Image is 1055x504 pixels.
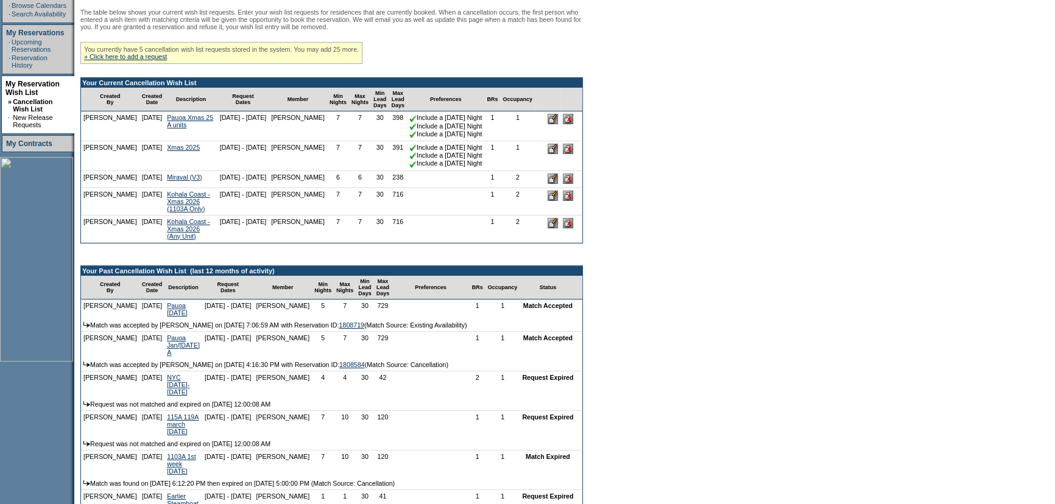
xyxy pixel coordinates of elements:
[470,299,485,319] td: 1
[501,141,535,171] td: 1
[84,53,167,60] a: » Click here to add a request
[349,111,371,141] td: 7
[548,218,558,228] input: Edit this Request
[485,371,520,398] td: 1
[327,171,349,188] td: 6
[12,38,51,53] a: Upcoming Reservations
[389,188,407,215] td: 716
[81,88,139,111] td: Created By
[312,411,334,438] td: 7
[81,477,582,490] td: Match was found on [DATE] 6:12:20 PM then expired on [DATE] 5:00:00 PM (Match Source: Cancellation)
[253,371,312,398] td: [PERSON_NAME]
[409,122,482,130] nobr: Include a [DATE] Night
[409,159,482,167] nobr: Include a [DATE] Night
[485,332,520,359] td: 1
[523,302,573,309] nobr: Match Accepted
[139,111,165,141] td: [DATE]
[522,413,573,421] nobr: Request Expired
[470,411,485,438] td: 1
[83,362,90,367] img: arrow.gif
[253,450,312,477] td: [PERSON_NAME]
[389,171,407,188] td: 238
[327,188,349,215] td: 7
[501,88,535,111] td: Occupancy
[389,215,407,243] td: 716
[312,371,334,398] td: 4
[470,332,485,359] td: 1
[485,450,520,477] td: 1
[9,54,10,69] td: ·
[6,139,52,148] a: My Contracts
[269,171,327,188] td: [PERSON_NAME]
[339,321,364,329] a: 1808719
[523,334,573,341] nobr: Match Accepted
[83,480,90,486] img: arrow.gif
[485,88,501,111] td: BRs
[139,141,165,171] td: [DATE]
[12,2,66,9] a: Browse Calendars
[139,411,165,438] td: [DATE]
[356,276,374,299] td: Min Lead Days
[334,276,356,299] td: Max Nights
[167,413,199,435] a: 115A 119A march [DATE]
[220,191,267,198] nobr: [DATE] - [DATE]
[220,144,267,151] nobr: [DATE] - [DATE]
[253,332,312,359] td: [PERSON_NAME]
[167,173,202,181] a: Miraval (V3)
[81,438,582,450] td: Request was not matched and expired on [DATE] 12:00:08 AM
[80,42,362,64] div: You currently have 5 cancellation wish list requests stored in the system. You may add 25 more.
[205,334,252,341] nobr: [DATE] - [DATE]
[470,371,485,398] td: 2
[371,141,389,171] td: 30
[349,171,371,188] td: 6
[563,191,573,201] input: Delete this Request
[81,319,582,332] td: Match was accepted by [PERSON_NAME] on [DATE] 7:06:59 AM with Reservation ID: (Match Source: Exis...
[139,299,165,319] td: [DATE]
[409,115,417,122] img: chkSmaller.gif
[167,302,188,317] a: Pauoa [DATE]
[548,173,558,184] input: Edit this Request
[327,111,349,141] td: 7
[205,374,252,381] nobr: [DATE] - [DATE]
[81,411,139,438] td: [PERSON_NAME]
[349,215,371,243] td: 7
[6,29,64,37] a: My Reservations
[563,218,573,228] input: Delete this Request
[485,141,501,171] td: 1
[356,299,374,319] td: 30
[334,371,356,398] td: 4
[409,114,482,121] nobr: Include a [DATE] Night
[81,171,139,188] td: [PERSON_NAME]
[563,114,573,124] input: Delete this Request
[409,131,417,138] img: chkSmaller.gif
[485,299,520,319] td: 1
[139,332,165,359] td: [DATE]
[9,10,10,18] td: ·
[485,188,501,215] td: 1
[220,218,267,225] nobr: [DATE] - [DATE]
[334,450,356,477] td: 10
[392,276,470,299] td: Preferences
[374,299,392,319] td: 729
[13,114,52,128] a: New Release Requests
[164,276,202,299] td: Description
[374,332,392,359] td: 729
[167,453,196,475] a: 1103A 1st week [DATE]
[312,276,334,299] td: Min Nights
[9,38,10,53] td: ·
[81,299,139,319] td: [PERSON_NAME]
[334,332,356,359] td: 7
[356,411,374,438] td: 30
[269,188,327,215] td: [PERSON_NAME]
[139,188,165,215] td: [DATE]
[374,450,392,477] td: 120
[409,144,482,151] nobr: Include a [DATE] Night
[349,188,371,215] td: 7
[139,171,165,188] td: [DATE]
[205,453,252,460] nobr: [DATE] - [DATE]
[205,413,252,421] nobr: [DATE] - [DATE]
[389,111,407,141] td: 398
[407,88,485,111] td: Preferences
[8,114,12,128] td: ·
[501,171,535,188] td: 2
